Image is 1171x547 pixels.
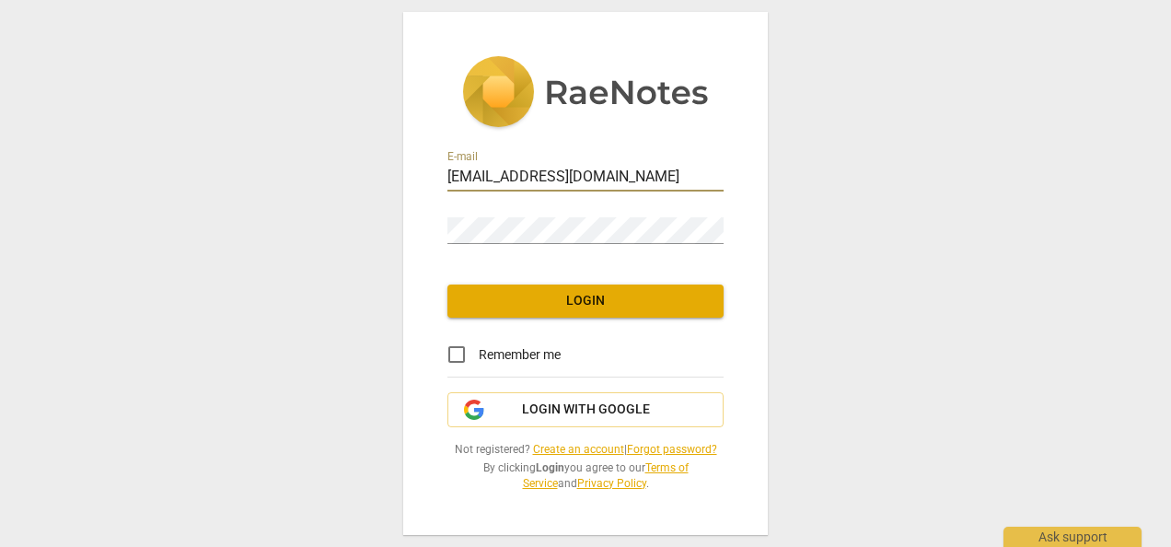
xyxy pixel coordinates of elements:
label: E-mail [447,152,478,163]
a: Forgot password? [627,443,717,456]
button: Login [447,285,724,318]
a: Terms of Service [523,461,689,490]
b: Login [536,461,564,474]
span: By clicking you agree to our and . [447,460,724,491]
span: Remember me [479,345,561,365]
a: Create an account [533,443,624,456]
span: Login [462,292,709,310]
div: Ask support [1003,527,1142,547]
a: Privacy Policy [577,477,646,490]
img: 5ac2273c67554f335776073100b6d88f.svg [462,56,709,132]
span: Not registered? | [447,442,724,458]
button: Login with Google [447,392,724,427]
span: Login with Google [522,401,650,419]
